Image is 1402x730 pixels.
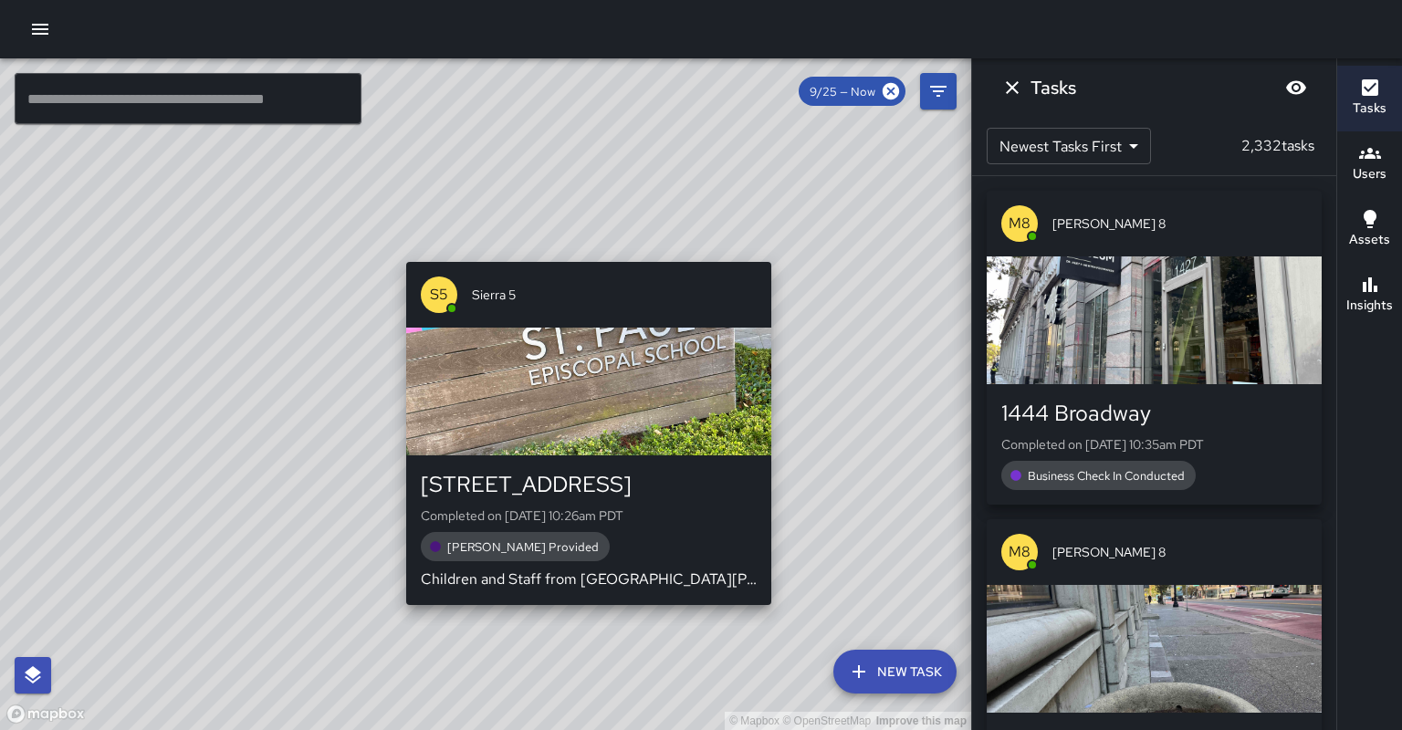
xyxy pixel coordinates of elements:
h6: Tasks [1353,99,1386,119]
button: Users [1337,131,1402,197]
p: Completed on [DATE] 10:26am PDT [421,506,757,525]
span: Sierra 5 [472,286,757,304]
span: Business Check In Conducted [1017,468,1196,484]
p: Completed on [DATE] 10:35am PDT [1001,435,1307,454]
p: M8 [1009,213,1031,235]
button: Dismiss [994,69,1031,106]
button: Insights [1337,263,1402,328]
button: Filters [920,73,957,109]
span: 9/25 — Now [799,84,886,99]
span: [PERSON_NAME] 8 [1052,214,1307,233]
h6: Insights [1346,296,1393,316]
p: M8 [1009,541,1031,563]
div: 9/25 — Now [799,77,905,106]
p: 2,332 tasks [1234,135,1322,157]
div: Newest Tasks First [987,128,1151,164]
button: S5Sierra 5[STREET_ADDRESS]Completed on [DATE] 10:26am PDT[PERSON_NAME] ProvidedChildren and Staff... [406,262,771,605]
span: [PERSON_NAME] Provided [436,539,610,555]
h6: Users [1353,164,1386,184]
button: Assets [1337,197,1402,263]
div: [STREET_ADDRESS] [421,470,757,499]
h6: Tasks [1031,73,1076,102]
button: M8[PERSON_NAME] 81444 BroadwayCompleted on [DATE] 10:35am PDTBusiness Check In Conducted [987,191,1322,505]
p: Children and Staff from [GEOGRAPHIC_DATA][PERSON_NAME] Have Arrived safely at [GEOGRAPHIC_DATA] 1... [421,568,757,590]
h6: Assets [1349,230,1390,250]
button: New Task [833,650,957,693]
button: Blur [1278,69,1314,106]
button: Tasks [1337,66,1402,131]
div: 1444 Broadway [1001,399,1307,428]
p: S5 [430,284,448,306]
span: [PERSON_NAME] 8 [1052,543,1307,561]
